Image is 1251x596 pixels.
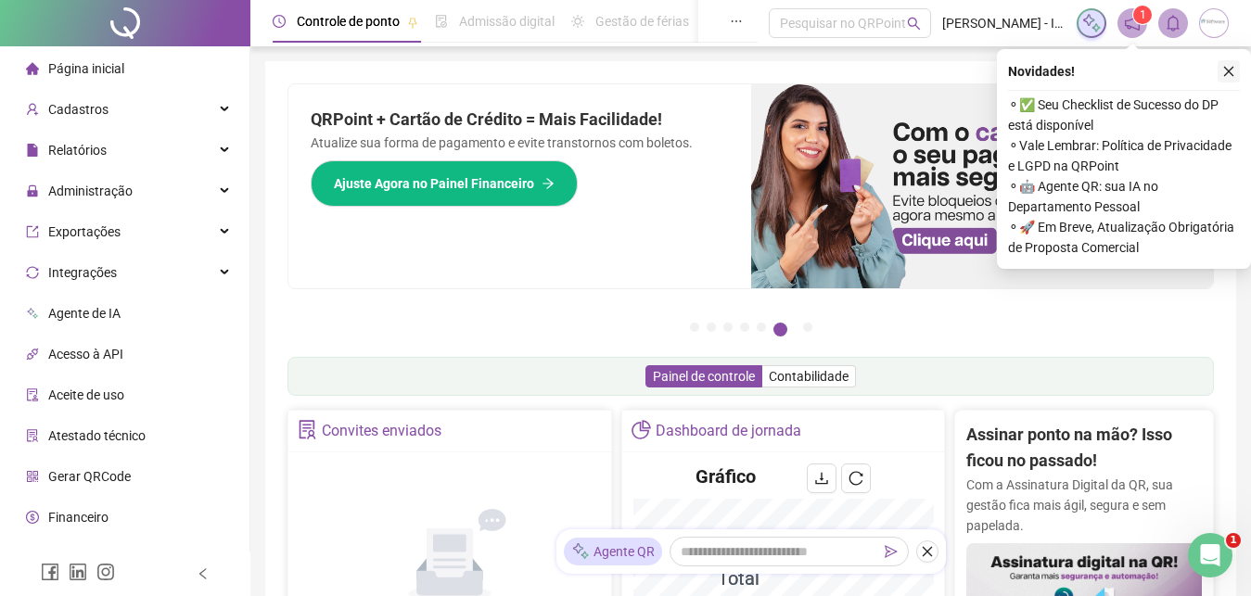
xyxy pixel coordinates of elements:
span: Financeiro [48,510,109,525]
span: Atestado técnico [48,428,146,443]
span: Cadastros [48,102,109,117]
span: Contabilidade [769,369,849,384]
span: Gerar QRCode [48,469,131,484]
img: sparkle-icon.fc2bf0ac1784a2077858766a79e2daf3.svg [1081,13,1102,33]
img: sparkle-icon.fc2bf0ac1784a2077858766a79e2daf3.svg [571,542,590,562]
span: ellipsis [730,15,743,28]
h2: QRPoint + Cartão de Crédito = Mais Facilidade! [311,107,729,133]
button: 7 [803,323,812,332]
span: [PERSON_NAME] - I9 SOFTWARE LTDA ME [942,13,1066,33]
span: pie-chart [632,420,651,439]
img: 1311 [1200,9,1228,37]
span: arrow-right [542,177,555,190]
span: Painel de controle [653,369,755,384]
span: user-add [26,103,39,116]
button: 2 [707,323,716,332]
span: instagram [96,563,115,581]
span: Gestão de férias [595,14,689,29]
span: ⚬ ✅ Seu Checklist de Sucesso do DP está disponível [1008,95,1240,135]
span: lock [26,184,39,197]
div: Agente QR [564,538,662,565]
button: Ajuste Agora no Painel Financeiro [311,160,578,207]
span: qrcode [26,470,39,483]
span: audit [26,388,39,401]
span: Novidades ! [1008,61,1075,82]
span: Integrações [48,265,117,280]
span: Exportações [48,224,121,239]
span: Agente de IA [48,306,121,321]
span: solution [298,420,317,439]
p: Com a Assinatura Digital da QR, sua gestão fica mais ágil, segura e sem papelada. [966,475,1202,536]
span: search [907,17,921,31]
span: Página inicial [48,61,124,76]
span: 1 [1226,533,1241,548]
span: linkedin [69,563,87,581]
span: clock-circle [273,15,286,28]
h2: Assinar ponto na mão? Isso ficou no passado! [966,422,1202,475]
button: 1 [690,323,699,332]
div: Convites enviados [322,415,441,447]
span: file [26,144,39,157]
span: sun [571,15,584,28]
span: ⚬ 🤖 Agente QR: sua IA no Departamento Pessoal [1008,176,1240,217]
span: Central de ajuda [48,551,142,565]
span: left [197,567,210,580]
span: api [26,348,39,361]
span: download [814,471,829,486]
span: file-done [435,15,448,28]
button: 3 [723,323,733,332]
div: Dashboard de jornada [656,415,801,447]
span: close [1222,65,1235,78]
span: bell [1165,15,1181,32]
p: Atualize sua forma de pagamento e evite transtornos com boletos. [311,133,729,153]
span: ⚬ 🚀 Em Breve, Atualização Obrigatória de Proposta Comercial [1008,217,1240,258]
span: close [921,545,934,558]
span: reload [849,471,863,486]
span: sync [26,266,39,279]
img: banner%2F75947b42-3b94-469c-a360-407c2d3115d7.png [751,84,1214,288]
button: 4 [740,323,749,332]
iframe: Intercom live chat [1188,533,1232,577]
span: facebook [41,563,59,581]
h4: Gráfico [696,463,756,489]
span: export [26,225,39,238]
sup: 1 [1133,6,1152,24]
span: home [26,62,39,75]
span: pushpin [407,17,418,28]
span: Relatórios [48,143,107,158]
span: solution [26,429,39,442]
button: 6 [773,323,787,336]
span: 1 [1140,8,1146,21]
span: dollar [26,511,39,524]
span: Controle de ponto [297,14,400,29]
span: notification [1124,15,1141,32]
span: Aceite de uso [48,387,124,402]
span: send [885,545,898,558]
span: Ajuste Agora no Painel Financeiro [334,173,534,194]
span: ⚬ Vale Lembrar: Política de Privacidade e LGPD na QRPoint [1008,135,1240,176]
span: Admissão digital [459,14,555,29]
span: Administração [48,184,133,198]
button: 5 [757,323,766,332]
span: Acesso à API [48,347,123,361]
